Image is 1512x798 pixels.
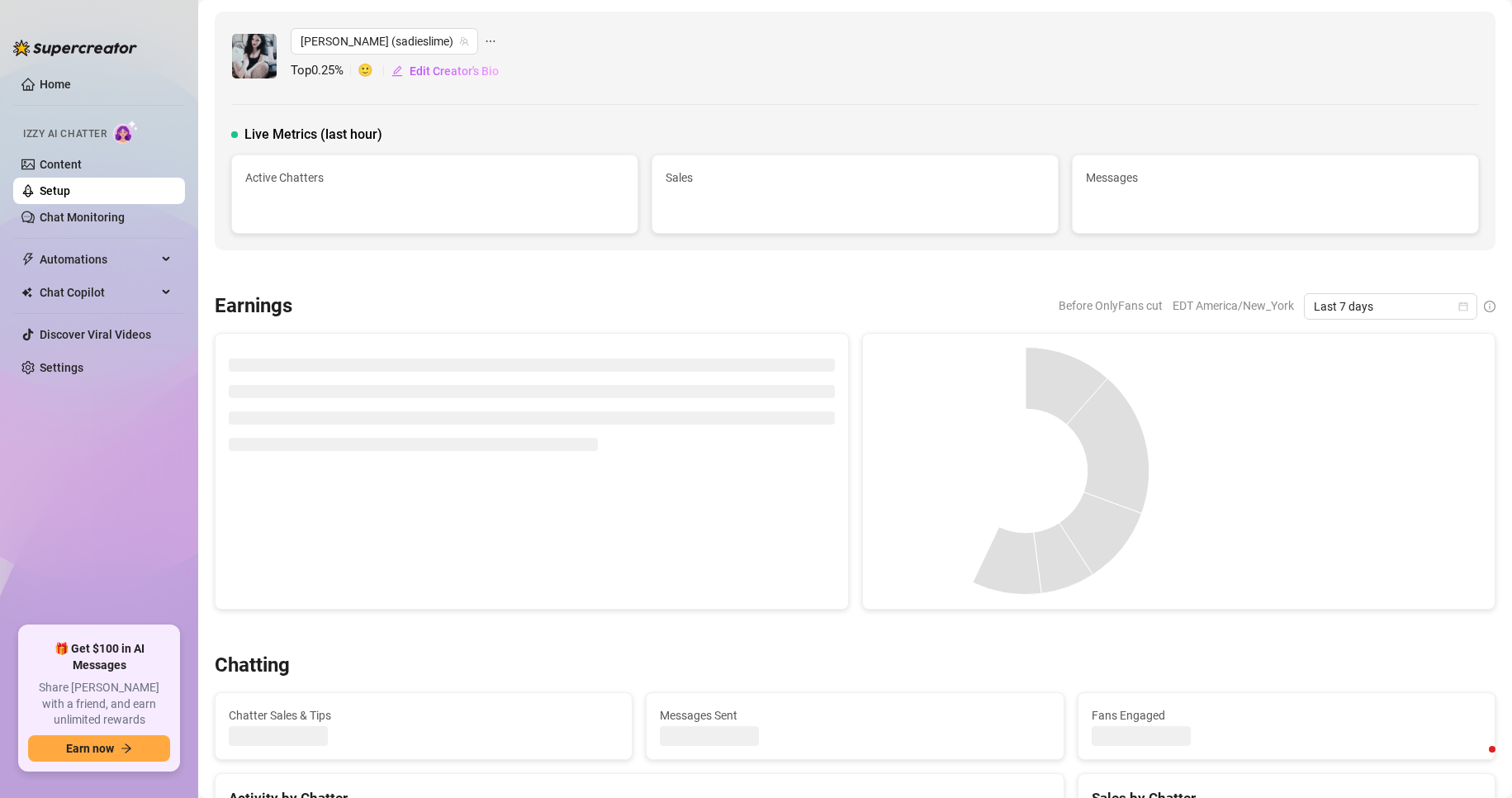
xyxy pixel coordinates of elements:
span: arrow-right [121,743,132,754]
button: Earn nowarrow-right [28,735,170,762]
span: Izzy AI Chatter [23,126,107,142]
img: AI Chatter [113,120,139,144]
a: Setup [40,184,70,197]
h3: Earnings [215,293,292,320]
a: Discover Viral Videos [40,328,151,341]
span: Fans Engaged [1092,706,1481,724]
span: calendar [1458,302,1468,311]
a: Chat Monitoring [40,211,125,224]
span: ellipsis [485,28,496,55]
a: Content [40,158,82,171]
span: Sadie (sadieslime) [301,29,468,54]
span: Before OnlyFans cut [1059,293,1163,318]
img: Sadie [232,34,277,78]
span: Share [PERSON_NAME] with a friend, and earn unlimited rewards [28,680,170,729]
span: Chat Copilot [40,279,157,306]
span: Messages [1086,169,1465,187]
iframe: Intercom live chat [1456,742,1495,781]
h3: Chatting [215,653,290,679]
span: Automations [40,246,157,273]
span: 🎁 Get $100 in AI Messages [28,641,170,673]
span: Active Chatters [245,169,624,187]
span: Chatter Sales & Tips [229,706,619,724]
span: info-circle [1484,301,1495,312]
span: Messages Sent [660,706,1050,724]
span: edit [391,65,403,77]
img: Chat Copilot [21,287,32,298]
a: Settings [40,361,83,374]
span: Edit Creator's Bio [410,64,499,78]
span: thunderbolt [21,253,35,266]
span: EDT America/New_York [1173,293,1294,318]
button: Edit Creator's Bio [391,58,500,84]
span: 🙂 [358,61,391,81]
span: Top 0.25 % [291,61,358,81]
span: Live Metrics (last hour) [244,125,382,145]
img: logo-BBDzfeDw.svg [13,40,137,56]
span: Earn now [66,742,114,755]
span: Sales [666,169,1045,187]
a: Home [40,78,71,91]
span: team [459,36,469,46]
span: Last 7 days [1314,294,1467,319]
